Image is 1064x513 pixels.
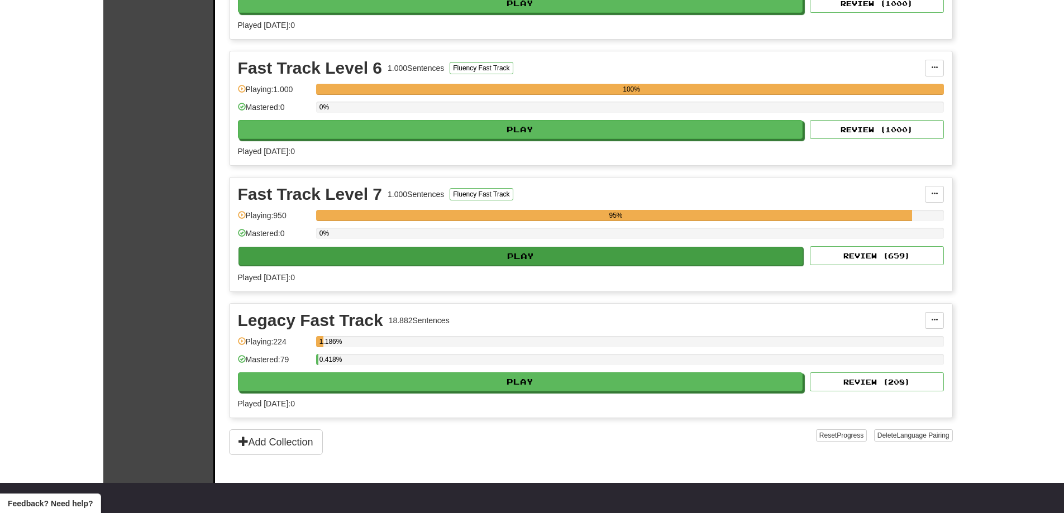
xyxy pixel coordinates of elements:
[238,60,383,76] div: Fast Track Level 6
[810,372,944,391] button: Review (208)
[450,62,513,74] button: Fluency Fast Track
[896,432,949,439] span: Language Pairing
[319,336,323,347] div: 1.186%
[238,399,295,408] span: Played [DATE]: 0
[238,228,311,246] div: Mastered: 0
[238,120,803,139] button: Play
[238,312,383,329] div: Legacy Fast Track
[874,429,953,442] button: DeleteLanguage Pairing
[388,189,444,200] div: 1.000 Sentences
[238,210,311,228] div: Playing: 950
[229,429,323,455] button: Add Collection
[238,273,295,282] span: Played [DATE]: 0
[238,21,295,30] span: Played [DATE]: 0
[810,120,944,139] button: Review (1000)
[238,186,383,203] div: Fast Track Level 7
[238,147,295,156] span: Played [DATE]: 0
[319,210,913,221] div: 95%
[319,84,944,95] div: 100%
[238,354,311,372] div: Mastered: 79
[238,372,803,391] button: Play
[238,247,804,266] button: Play
[816,429,867,442] button: ResetProgress
[389,315,450,326] div: 18.882 Sentences
[8,498,93,509] span: Open feedback widget
[450,188,513,200] button: Fluency Fast Track
[810,246,944,265] button: Review (659)
[238,102,311,120] div: Mastered: 0
[238,336,311,354] div: Playing: 224
[388,63,444,74] div: 1.000 Sentences
[837,432,863,439] span: Progress
[238,84,311,102] div: Playing: 1.000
